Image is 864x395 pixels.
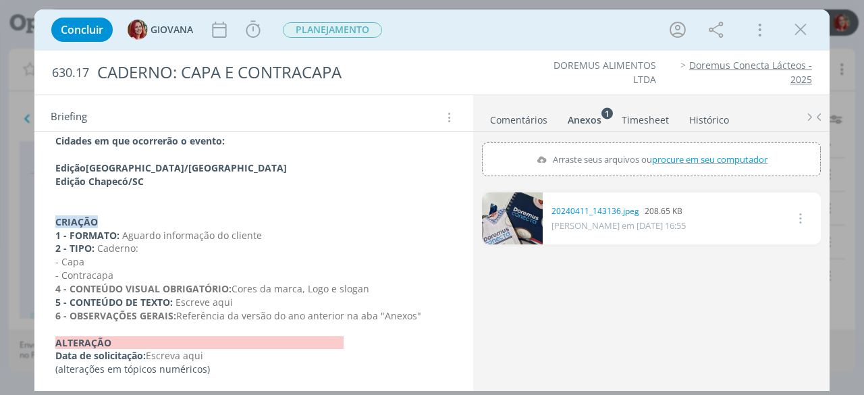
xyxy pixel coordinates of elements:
[97,242,138,255] span: Caderno:
[55,215,98,228] strong: CRIAÇÃO
[489,107,548,127] a: Comentários
[55,336,344,349] strong: ALTERAÇÃO
[52,65,89,80] span: 630.17
[151,25,193,34] span: GIOVANA
[128,20,193,40] button: GGIOVANA
[531,151,772,168] label: Arraste seus arquivos ou
[689,59,812,85] a: Doremus Conecta Lácteos - 2025
[551,219,686,232] span: [PERSON_NAME] em [DATE] 16:55
[51,109,87,126] span: Briefing
[55,363,452,376] p: (alterações em tópicos numéricos)
[55,349,146,362] strong: Data de solicitação:
[34,9,830,391] div: dialog
[551,205,639,217] a: 20240411_143136.jpeg
[283,22,382,38] span: PLANEJAMENTO
[282,22,383,38] button: PLANEJAMENTO
[122,229,262,242] span: Aguardo informação do cliente
[55,255,84,268] span: - Capa
[568,113,601,127] div: Anexos
[55,229,119,242] strong: 1 - FORMATO:
[553,59,656,85] a: DOREMUS ALIMENTOS LTDA
[232,282,369,295] span: Cores da marca, Logo e slogan
[55,161,86,174] strong: Edição
[551,205,686,217] div: 208.65 KB
[128,20,148,40] img: G
[688,107,730,127] a: Histórico
[176,309,421,322] span: Referência da versão do ano anterior na aba "Anexos"
[55,296,173,309] strong: 5 - CONTEÚDO DE TEXTO:
[51,18,113,42] button: Concluir
[61,24,103,35] span: Concluir
[175,296,233,309] span: Escreve aqui
[92,56,489,89] div: CADERNO: CAPA E CONTRACAPA
[86,161,287,174] strong: [GEOGRAPHIC_DATA]/[GEOGRAPHIC_DATA]
[55,282,232,295] strong: 4 - CONTEÚDO VISUAL OBRIGATÓRIO:
[652,153,767,165] span: procure em seu computador
[601,107,613,119] sup: 1
[55,269,113,282] span: - Contracapa
[55,309,176,322] strong: 6 - OBSERVAÇÕES GERAIS:
[55,242,94,255] strong: 2 - TIPO:
[621,107,670,127] a: Timesheet
[146,349,203,362] span: Escreva aqui
[55,175,144,188] strong: Edição Chapecó/SC
[55,134,225,147] strong: Cidades em que ocorrerão o evento:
